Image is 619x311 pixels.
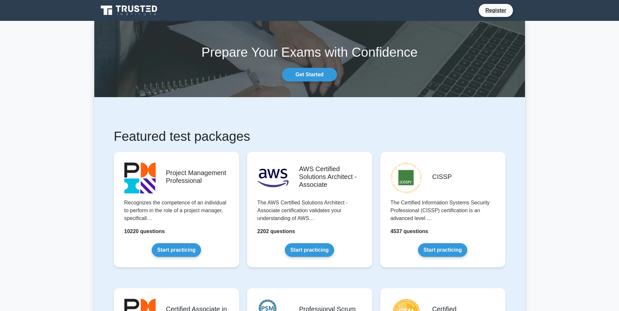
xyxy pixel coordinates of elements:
[94,44,525,60] h1: Prepare Your Exams with Confidence
[481,6,510,14] a: Register
[152,243,201,257] a: Start practicing
[114,128,505,144] h1: Featured test packages
[285,243,334,257] a: Start practicing
[418,243,467,257] a: Start practicing
[282,68,337,81] a: Get Started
